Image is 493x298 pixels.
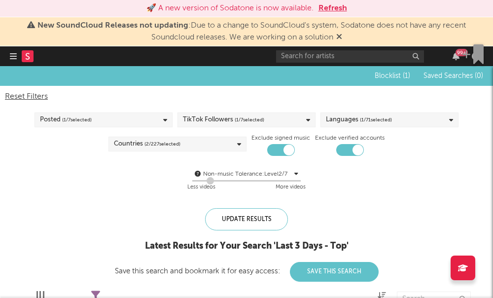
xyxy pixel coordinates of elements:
[276,182,306,193] div: More videos
[421,72,483,80] button: Saved Searches (0)
[423,73,483,79] span: Saved Searches
[183,114,264,126] div: TikTok Followers
[375,73,410,79] span: Blocklist
[115,240,379,252] div: Latest Results for Your Search ' Last 3 Days - Top '
[115,267,379,275] div: Save this search and bookmark it for easy access:
[5,91,488,103] div: Reset Filters
[205,208,288,230] div: Update Results
[456,49,468,56] div: 99 +
[62,114,92,126] span: ( 1 / 7 selected)
[146,2,314,14] div: 🚀 A new version of Sodatone is now available.
[276,50,424,63] input: Search for artists
[336,34,342,41] span: Dismiss
[187,182,215,193] div: Less videos
[251,132,310,144] label: Exclude signed music
[37,22,188,30] span: New SoundCloud Releases not updating
[290,262,379,282] button: Save This Search
[403,73,410,79] span: ( 1 )
[144,138,180,150] span: ( 2 / 227 selected)
[235,114,264,126] span: ( 1 / 7 selected)
[40,114,92,126] div: Posted
[360,114,392,126] span: ( 1 / 71 selected)
[315,132,385,144] label: Exclude verified accounts
[37,22,466,41] span: : Due to a change to SoundCloud's system, Sodatone does not have any recent Soundcloud releases. ...
[114,138,180,150] div: Countries
[326,114,392,126] div: Languages
[203,168,292,180] div: Non-music Tolerance: Level 2 / 7
[453,52,459,60] button: 99+
[318,2,347,14] button: Refresh
[475,73,483,79] span: ( 0 )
